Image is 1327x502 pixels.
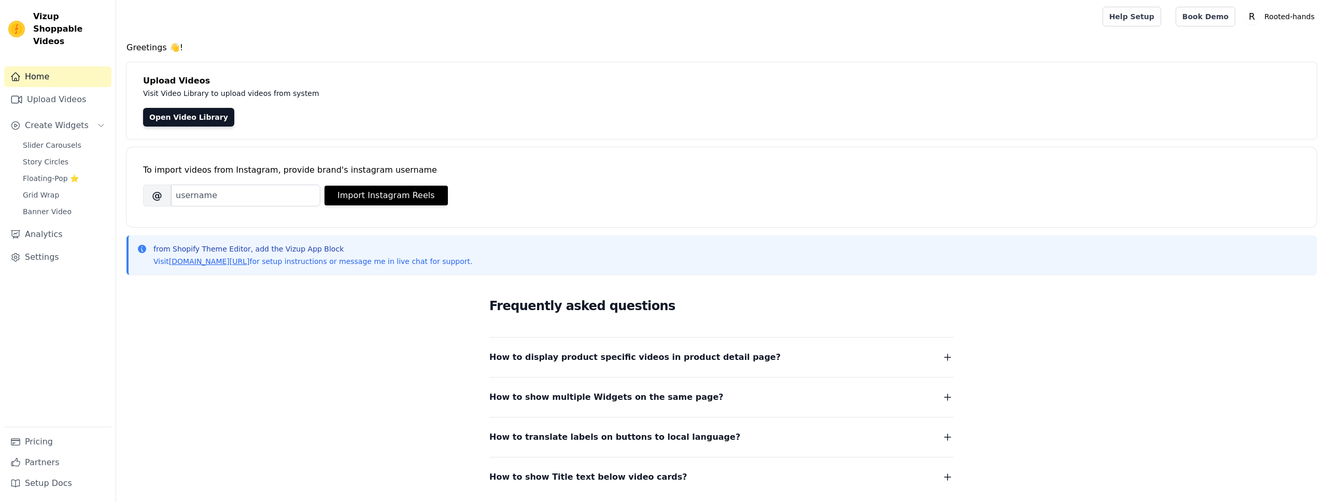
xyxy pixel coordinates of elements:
a: Settings [4,247,111,268]
h4: Upload Videos [143,75,1300,87]
a: Pricing [4,431,111,452]
a: Banner Video [17,204,111,219]
button: How to display product specific videos in product detail page? [489,350,954,365]
a: Book Demo [1176,7,1235,26]
span: How to show Title text below video cards? [489,470,687,484]
span: Create Widgets [25,119,89,132]
button: Import Instagram Reels [324,186,448,205]
text: R [1249,11,1255,22]
a: Partners [4,452,111,473]
button: Create Widgets [4,115,111,136]
a: Home [4,66,111,87]
span: Grid Wrap [23,190,59,200]
span: How to translate labels on buttons to local language? [489,430,740,444]
a: Upload Videos [4,89,111,110]
a: Grid Wrap [17,188,111,202]
span: How to display product specific videos in product detail page? [489,350,781,365]
p: Visit for setup instructions or message me in live chat for support. [153,256,472,267]
a: [DOMAIN_NAME][URL] [169,257,250,266]
p: from Shopify Theme Editor, add the Vizup App Block [153,244,472,254]
a: Open Video Library [143,108,234,127]
button: How to translate labels on buttons to local language? [489,430,954,444]
h4: Greetings 👋! [126,41,1317,54]
button: How to show multiple Widgets on the same page? [489,390,954,405]
a: Help Setup [1103,7,1161,26]
a: Story Circles [17,155,111,169]
h2: Frequently asked questions [489,296,954,316]
a: Analytics [4,224,111,245]
span: Vizup Shoppable Videos [33,10,107,48]
p: Rooted-hands [1260,7,1319,26]
span: Floating-Pop ⭐ [23,173,79,184]
a: Floating-Pop ⭐ [17,171,111,186]
a: Setup Docs [4,473,111,494]
img: Vizup [8,21,25,37]
button: R Rooted-hands [1244,7,1319,26]
button: How to show Title text below video cards? [489,470,954,484]
span: @ [143,185,171,206]
span: Slider Carousels [23,140,81,150]
p: Visit Video Library to upload videos from system [143,87,608,100]
span: Story Circles [23,157,68,167]
span: How to show multiple Widgets on the same page? [489,390,724,405]
a: Slider Carousels [17,138,111,152]
span: Banner Video [23,206,72,217]
input: username [171,185,320,206]
div: To import videos from Instagram, provide brand's instagram username [143,164,1300,176]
